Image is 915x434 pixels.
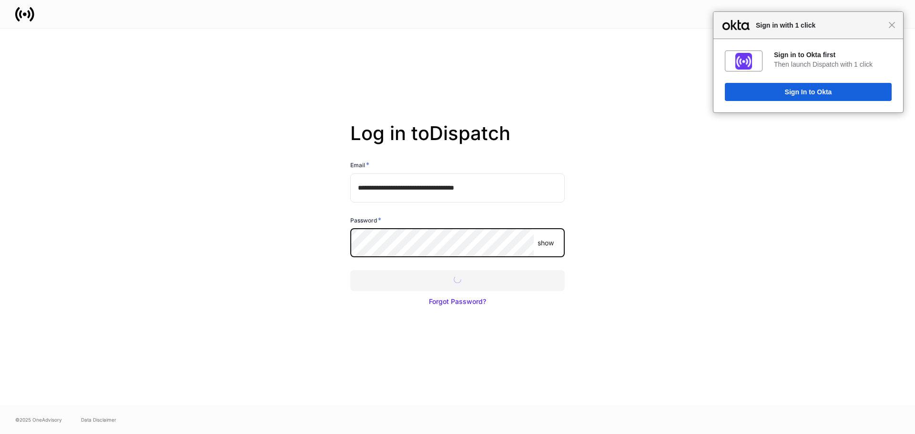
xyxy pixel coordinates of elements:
[725,83,892,101] button: Sign In to Okta
[774,60,892,69] div: Then launch Dispatch with 1 click
[888,21,895,29] span: Close
[751,20,888,31] span: Sign in with 1 click
[735,53,752,70] img: fs01jxrofoggULhDH358
[774,50,892,59] div: Sign in to Okta first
